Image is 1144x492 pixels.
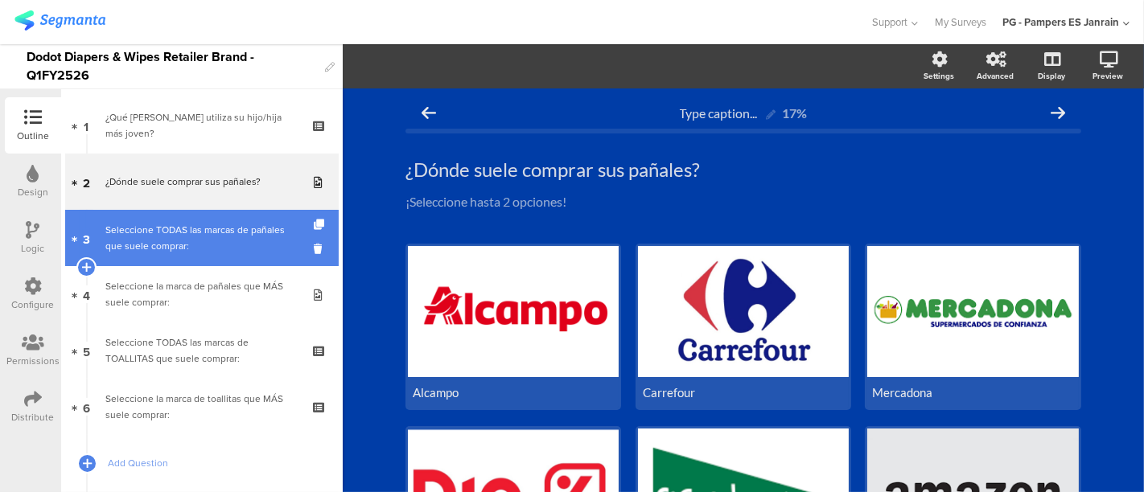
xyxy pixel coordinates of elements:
[105,334,298,367] div: Seleccione TODAS las marcas de TOALLITAS que suele comprar:
[12,297,55,312] div: Configure
[65,266,339,322] a: 4 Seleccione la marca de pañales que MÁS suele comprar:
[83,398,90,416] span: 6
[27,44,317,88] div: Dodot Diapers & Wipes Retailer Brand - Q1FY2526
[873,14,908,30] span: Support
[105,174,298,190] div: ¿Dónde suele comprar sus pañales?
[1038,70,1065,82] div: Display
[405,158,1081,182] p: ¿Dónde suele comprar sus pañales?
[65,97,339,154] a: 1 ¿Qué [PERSON_NAME] utiliza su hijo/hija más joven?
[643,385,844,400] div: Carrefour
[1093,70,1123,82] div: Preview
[6,354,60,368] div: Permissions
[83,342,90,359] span: 5
[105,222,298,254] div: Seleccione TODAS las marcas de pañales que suele comprar:
[83,285,90,303] span: 4
[17,129,49,143] div: Outline
[105,278,298,310] div: Seleccione la marca de pañales que MÁS suele comprar:
[924,70,954,82] div: Settings
[783,105,808,121] div: 17%
[405,194,1081,209] p: ¡Seleccione hasta 2 opciones!
[18,185,48,199] div: Design
[14,10,105,31] img: segmanta logo
[83,173,90,191] span: 2
[977,70,1014,82] div: Advanced
[872,385,1073,400] div: Mercadona
[314,241,327,256] i: Delete
[65,322,339,379] a: 5 Seleccione TODAS las marcas de TOALLITAS que suele comprar:
[105,109,298,141] div: ¿Qué talla de pañales utiliza su hijo/hija más joven?
[105,391,298,423] div: Seleccione la marca de toallitas que MÁS suele comprar:
[65,210,339,266] a: 3 Seleccione TODAS las marcas de pañales que suele comprar:
[108,455,314,471] span: Add Question
[413,385,614,400] div: Alcampo
[1002,14,1119,30] div: PG - Pampers ES Janrain
[84,117,89,134] span: 1
[65,379,339,435] a: 6 Seleccione la marca de toallitas que MÁS suele comprar:
[680,105,758,121] span: Type caption...
[83,229,90,247] span: 3
[314,219,327,230] i: Duplicate
[12,410,55,424] div: Distribute
[65,154,339,210] a: 2 ¿Dónde suele comprar sus pañales?
[22,241,45,256] div: Logic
